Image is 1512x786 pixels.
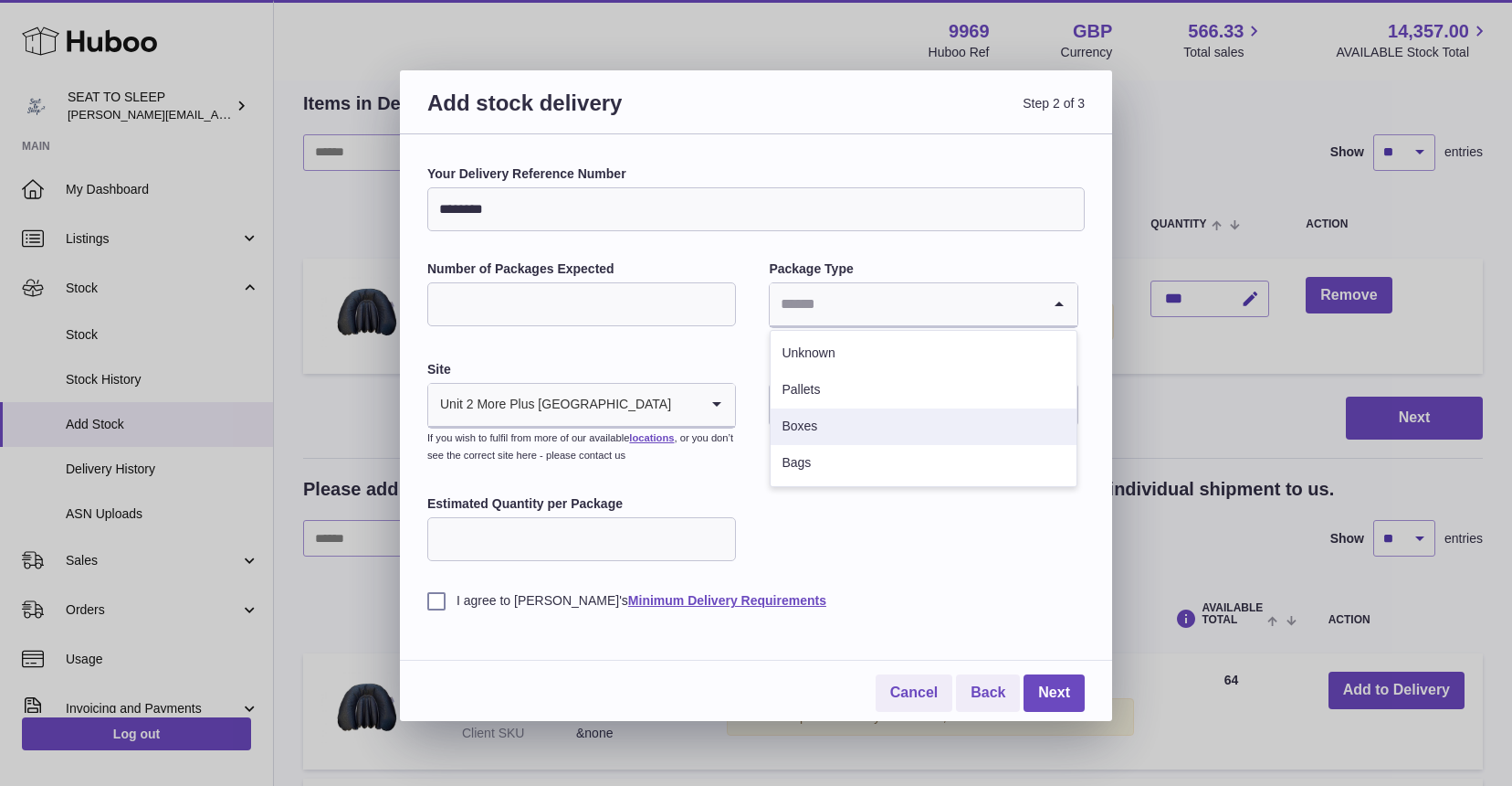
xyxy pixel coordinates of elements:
span: Step 2 of 3 [756,89,1085,139]
div: Search for option [428,384,735,428]
a: Cancel [876,674,952,712]
div: Search for option [770,283,1076,327]
span: Unit 2 More Plus [GEOGRAPHIC_DATA] [428,384,672,426]
label: Package Type [769,260,1077,278]
li: Unknown [771,335,1076,372]
li: Boxes [771,409,1076,445]
a: Back [956,674,1020,712]
input: Search for option [770,283,1040,325]
a: locations [629,432,674,443]
input: Search for option [672,384,698,426]
h3: Add stock delivery [427,89,756,139]
a: Minimum Delivery Requirements [628,593,826,608]
li: Bags [771,445,1076,482]
a: Next [1024,674,1085,712]
small: If you wish to fulfil from more of our available , or you don’t see the correct site here - pleas... [427,432,733,461]
label: Expected Delivery Date [769,361,1077,378]
label: Number of Packages Expected [427,260,736,278]
label: Estimated Quantity per Package [427,495,736,513]
label: I agree to [PERSON_NAME]'s [427,592,1085,610]
label: Your Delivery Reference Number [427,165,1085,183]
li: Pallets [771,372,1076,409]
label: Site [427,361,736,378]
